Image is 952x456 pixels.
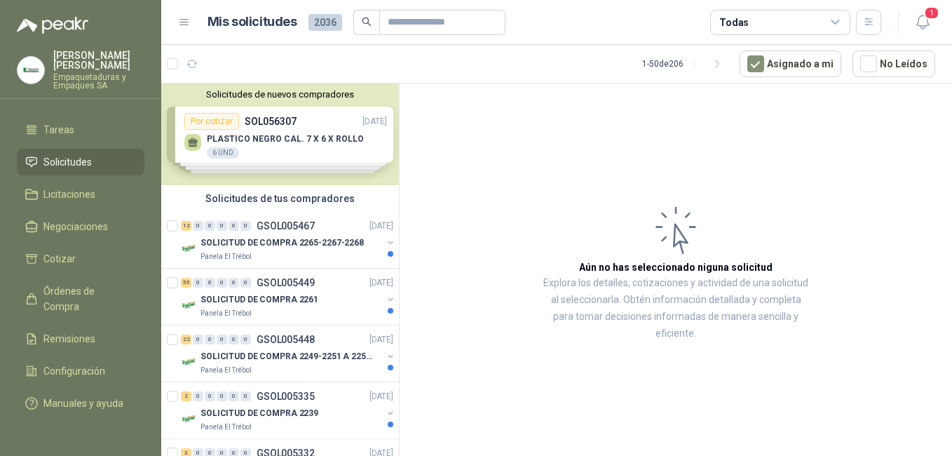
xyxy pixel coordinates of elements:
[17,390,144,417] a: Manuales y ayuda
[257,221,315,231] p: GSOL005467
[852,51,935,77] button: No Leídos
[181,240,198,257] img: Company Logo
[240,278,251,288] div: 0
[217,278,227,288] div: 0
[642,53,728,75] div: 1 - 50 de 206
[17,116,144,143] a: Tareas
[161,83,399,185] div: Solicitudes de nuevos compradoresPor cotizarSOL056307[DATE] PLASTICO NEGRO CAL. 7 X 6 X ROLLO6 UN...
[369,220,393,233] p: [DATE]
[540,275,812,342] p: Explora los detalles, cotizaciones y actividad de una solicitud al seleccionarla. Obtén informaci...
[362,17,372,27] span: search
[200,365,252,376] p: Panela El Trébol
[181,354,198,370] img: Company Logo
[181,297,198,314] img: Company Logo
[17,213,144,240] a: Negociaciones
[167,89,393,100] button: Solicitudes de nuevos compradores
[43,363,105,379] span: Configuración
[240,391,251,401] div: 0
[257,391,315,401] p: GSOL005335
[200,308,252,319] p: Panela El Trébol
[240,335,251,344] div: 0
[43,396,123,411] span: Manuales y ayuda
[200,407,318,420] p: SOLICITUD DE COMPRA 2239
[43,122,74,138] span: Tareas
[200,251,252,262] p: Panela El Trébol
[205,278,215,288] div: 0
[181,274,396,319] a: 55 0 0 0 0 0 GSOL005449[DATE] Company LogoSOLICITUD DE COMPRA 2261Panela El Trébol
[200,350,375,363] p: SOLICITUD DE COMPRA 2249-2251 A 2256-2258 Y 2262
[181,391,191,401] div: 2
[18,57,44,83] img: Company Logo
[17,181,144,208] a: Licitaciones
[17,326,144,352] a: Remisiones
[217,335,227,344] div: 0
[181,388,396,433] a: 2 0 0 0 0 0 GSOL005335[DATE] Company LogoSOLICITUD DE COMPRA 2239Panela El Trébol
[200,293,318,307] p: SOLICITUD DE COMPRA 2261
[53,51,144,70] p: [PERSON_NAME] [PERSON_NAME]
[181,331,396,376] a: 22 0 0 0 0 0 GSOL005448[DATE] Company LogoSOLICITUD DE COMPRA 2249-2251 A 2256-2258 Y 2262Panela ...
[369,276,393,290] p: [DATE]
[43,251,76,267] span: Cotizar
[740,51,841,77] button: Asignado a mi
[43,187,95,202] span: Licitaciones
[229,221,239,231] div: 0
[208,12,297,32] h1: Mis solicitudes
[924,6,939,20] span: 1
[43,154,92,170] span: Solicitudes
[205,221,215,231] div: 0
[205,335,215,344] div: 0
[181,278,191,288] div: 55
[43,283,131,314] span: Órdenes de Compra
[43,219,108,234] span: Negociaciones
[205,391,215,401] div: 0
[181,217,396,262] a: 12 0 0 0 0 0 GSOL005467[DATE] Company LogoSOLICITUD DE COMPRA 2265-2267-2268Panela El Trébol
[17,358,144,384] a: Configuración
[43,331,95,347] span: Remisiones
[217,391,227,401] div: 0
[17,149,144,175] a: Solicitudes
[200,236,364,250] p: SOLICITUD DE COMPRA 2265-2267-2268
[369,390,393,403] p: [DATE]
[17,17,88,34] img: Logo peakr
[229,335,239,344] div: 0
[257,335,315,344] p: GSOL005448
[193,278,203,288] div: 0
[17,246,144,272] a: Cotizar
[229,391,239,401] div: 0
[240,221,251,231] div: 0
[193,335,203,344] div: 0
[200,422,252,433] p: Panela El Trébol
[910,10,935,35] button: 1
[193,221,203,231] div: 0
[53,73,144,90] p: Empaquetaduras y Empaques SA
[257,278,315,288] p: GSOL005449
[181,221,191,231] div: 12
[17,278,144,320] a: Órdenes de Compra
[161,185,399,212] div: Solicitudes de tus compradores
[308,14,342,31] span: 2036
[719,15,749,30] div: Todas
[229,278,239,288] div: 0
[181,335,191,344] div: 22
[579,260,773,275] h3: Aún no has seleccionado niguna solicitud
[217,221,227,231] div: 0
[369,333,393,347] p: [DATE]
[181,410,198,427] img: Company Logo
[193,391,203,401] div: 0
